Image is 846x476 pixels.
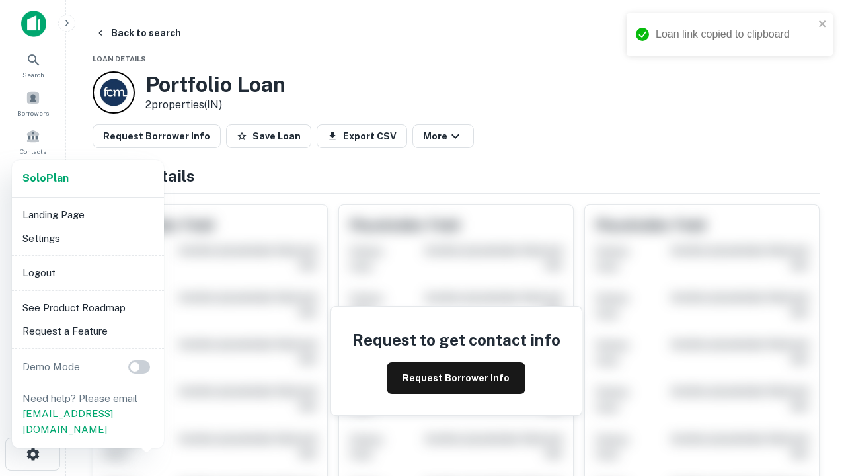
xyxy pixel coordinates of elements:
a: SoloPlan [22,171,69,186]
a: [EMAIL_ADDRESS][DOMAIN_NAME] [22,408,113,435]
p: Demo Mode [17,359,85,375]
p: Need help? Please email [22,391,153,438]
li: Settings [17,227,159,251]
iframe: Chat Widget [780,328,846,391]
li: Landing Page [17,203,159,227]
li: See Product Roadmap [17,296,159,320]
li: Logout [17,261,159,285]
li: Request a Feature [17,319,159,343]
strong: Solo Plan [22,172,69,184]
button: close [818,19,827,31]
div: Loan link copied to clipboard [656,26,814,42]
